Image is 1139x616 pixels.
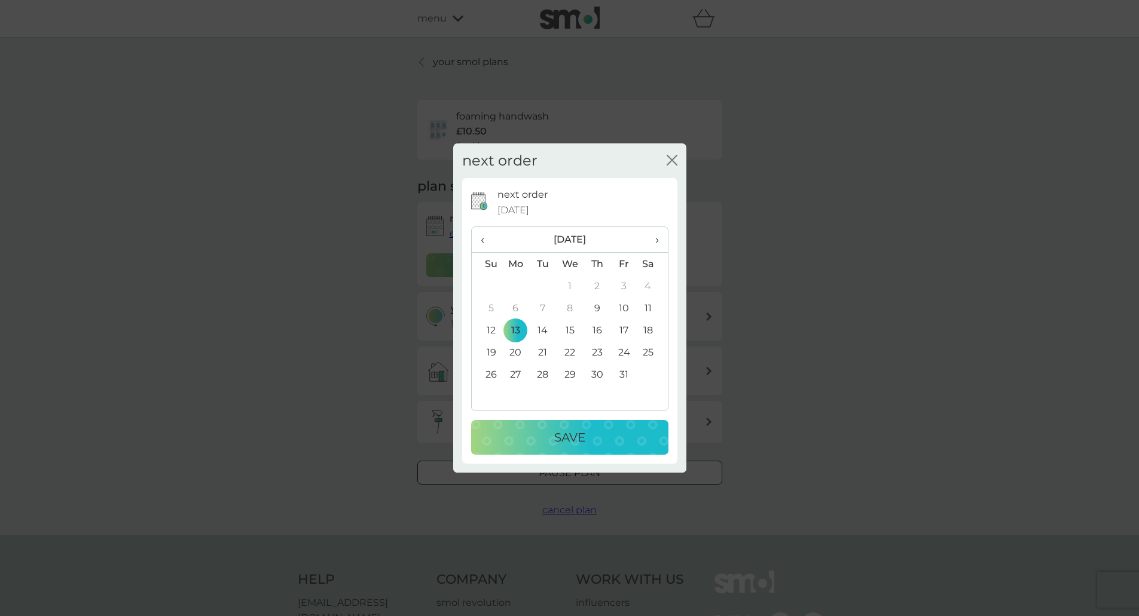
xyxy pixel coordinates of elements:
td: 29 [556,363,584,385]
td: 26 [472,363,502,385]
button: Save [471,420,668,455]
td: 30 [584,363,610,385]
td: 7 [529,297,556,319]
h2: next order [462,152,538,170]
th: We [556,253,584,275]
span: › [646,227,658,252]
button: close [667,155,677,167]
span: ‹ [481,227,493,252]
td: 1 [556,275,584,297]
td: 28 [529,363,556,385]
td: 17 [610,319,637,341]
p: next order [497,187,548,203]
th: Th [584,253,610,275]
td: 24 [610,341,637,363]
td: 21 [529,341,556,363]
td: 11 [637,297,667,319]
td: 14 [529,319,556,341]
td: 22 [556,341,584,363]
td: 20 [502,341,530,363]
td: 3 [610,275,637,297]
td: 6 [502,297,530,319]
td: 10 [610,297,637,319]
td: 18 [637,319,667,341]
td: 23 [584,341,610,363]
th: Fr [610,253,637,275]
td: 31 [610,363,637,385]
td: 4 [637,275,667,297]
td: 13 [502,319,530,341]
th: Su [472,253,502,275]
td: 12 [472,319,502,341]
span: [DATE] [497,203,529,218]
p: Save [554,428,585,447]
td: 25 [637,341,667,363]
th: Sa [637,253,667,275]
td: 27 [502,363,530,385]
td: 9 [584,297,610,319]
td: 16 [584,319,610,341]
td: 5 [472,297,502,319]
td: 19 [472,341,502,363]
th: [DATE] [502,227,638,253]
th: Tu [529,253,556,275]
td: 15 [556,319,584,341]
td: 2 [584,275,610,297]
td: 8 [556,297,584,319]
th: Mo [502,253,530,275]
